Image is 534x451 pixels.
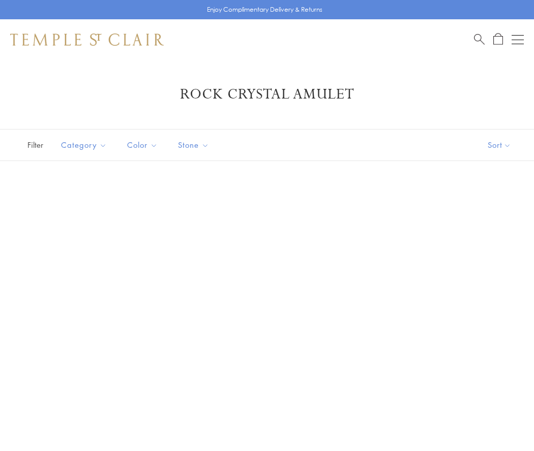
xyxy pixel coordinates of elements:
[10,34,164,46] img: Temple St. Clair
[56,139,114,151] span: Category
[122,139,165,151] span: Color
[512,34,524,46] button: Open navigation
[25,85,509,104] h1: Rock Crystal Amulet
[207,5,322,15] p: Enjoy Complimentary Delivery & Returns
[493,33,503,46] a: Open Shopping Bag
[53,134,114,156] button: Category
[465,130,534,160] button: Show sort by
[120,134,165,156] button: Color
[170,134,217,156] button: Stone
[474,33,485,46] a: Search
[173,139,217,151] span: Stone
